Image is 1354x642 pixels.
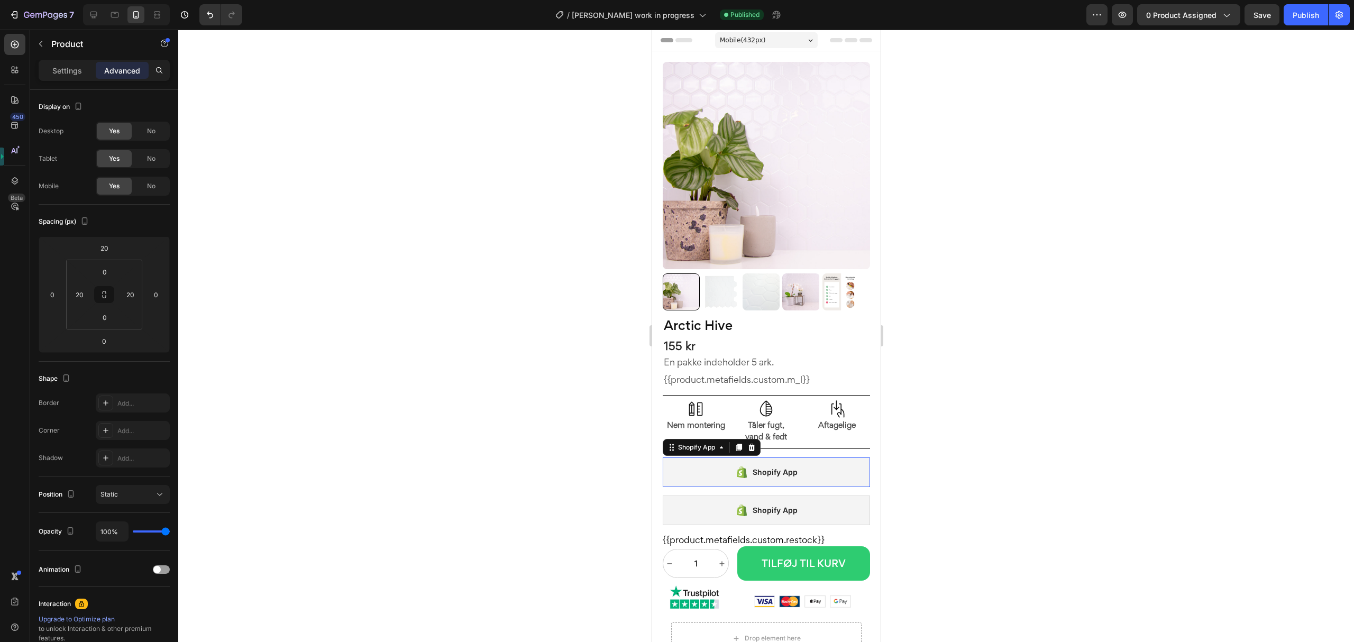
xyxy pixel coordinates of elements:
[730,10,760,20] span: Published
[94,333,115,349] input: 0
[39,398,59,408] div: Border
[39,154,57,163] div: Tablet
[4,4,79,25] button: 7
[39,615,170,624] div: Upgrade to Optimize plan
[100,490,118,498] span: Static
[39,599,71,609] div: Interaction
[44,287,60,302] input: 0
[572,10,694,21] span: [PERSON_NAME] work in progress
[148,287,164,302] input: 0
[39,372,72,386] div: Shape
[39,563,84,577] div: Animation
[10,113,25,121] div: 450
[71,287,87,302] input: 20px
[117,399,167,408] div: Add...
[94,309,115,325] input: 0px
[122,287,138,302] input: 20px
[109,126,120,136] span: Yes
[117,454,167,463] div: Add...
[39,215,91,229] div: Spacing (px)
[1254,11,1271,20] span: Save
[567,10,570,21] span: /
[104,65,140,76] p: Advanced
[69,8,74,21] p: 7
[39,525,77,539] div: Opacity
[39,453,63,463] div: Shadow
[147,154,155,163] span: No
[1137,4,1240,25] button: 0 product assigned
[39,488,77,502] div: Position
[1245,4,1279,25] button: Save
[652,30,881,642] iframe: To enrich screen reader interactions, please activate Accessibility in Grammarly extension settings
[1293,10,1319,21] div: Publish
[96,485,170,504] button: Static
[109,181,120,191] span: Yes
[52,65,82,76] p: Settings
[39,100,85,114] div: Display on
[93,604,149,613] div: Drop element here
[147,126,155,136] span: No
[94,264,115,280] input: 0px
[109,154,120,163] span: Yes
[117,426,167,436] div: Add...
[51,38,141,50] p: Product
[1146,10,1216,21] span: 0 product assigned
[96,522,128,541] input: Auto
[39,426,60,435] div: Corner
[1284,4,1328,25] button: Publish
[94,240,115,256] input: 20
[39,181,59,191] div: Mobile
[8,194,25,202] div: Beta
[39,126,63,136] div: Desktop
[147,181,155,191] span: No
[199,4,242,25] div: Undo/Redo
